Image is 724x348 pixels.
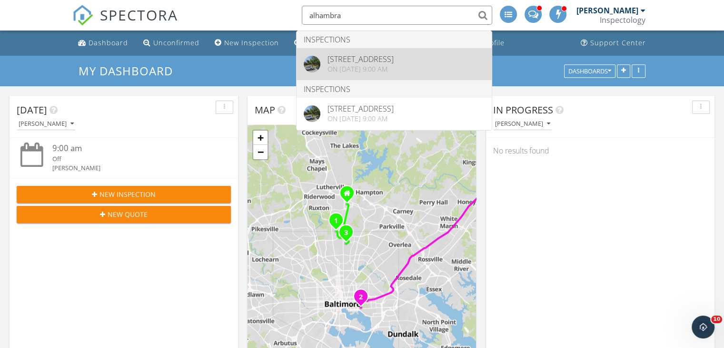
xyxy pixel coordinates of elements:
[493,103,553,116] span: In Progress
[72,5,93,26] img: The Best Home Inspection Software - Spectora
[74,34,132,52] a: Dashboard
[297,81,492,98] li: Inspections
[297,31,492,48] li: Inspections
[568,68,611,74] div: Dashboards
[361,297,367,302] div: 334 S Patterson Park Ave, Baltimore, MD 21231
[72,13,178,33] a: SPECTORA
[577,34,650,52] a: Support Center
[495,121,550,127] div: [PERSON_NAME]
[17,118,76,131] button: [PERSON_NAME]
[359,294,363,300] i: 2
[327,55,394,63] div: [STREET_ADDRESS]
[52,164,213,173] div: [PERSON_NAME]
[297,48,492,80] a: [STREET_ADDRESS] On [DATE] 9:00 am
[327,105,394,113] div: [STREET_ADDRESS]
[297,98,492,130] a: [STREET_ADDRESS] On [DATE] 9:00 am
[99,189,156,199] span: New Inspection
[327,115,394,123] div: On [DATE] 9:00 am
[19,121,74,127] div: [PERSON_NAME]
[302,6,492,25] input: Search everything...
[493,118,552,131] button: [PERSON_NAME]
[253,131,268,145] a: Zoom in
[304,105,320,122] img: streetview
[711,316,722,323] span: 10
[79,63,181,79] a: My Dashboard
[211,34,283,52] a: New Inspection
[327,65,394,73] div: On [DATE] 9:00 am
[336,220,342,226] div: 6304 Boxwood Rd , Baltimore, MD 21212
[17,186,231,203] button: New Inspection
[255,103,275,116] span: Map
[100,5,178,25] span: SPECTORA
[224,38,279,47] div: New Inspection
[52,143,213,154] div: 9:00 am
[253,145,268,159] a: Zoom out
[108,209,148,219] span: New Quote
[600,15,645,25] div: Inspectology
[139,34,203,52] a: Unconfirmed
[482,38,505,47] div: Profile
[89,38,128,47] div: Dashboard
[290,34,349,52] a: Inspections
[344,229,348,236] i: 3
[564,64,615,78] button: Dashboards
[576,6,638,15] div: [PERSON_NAME]
[17,103,47,116] span: [DATE]
[304,56,320,72] img: streetview
[692,316,714,338] iframe: Intercom live chat
[486,138,714,164] div: No results found
[52,154,213,164] div: Off
[153,38,199,47] div: Unconfirmed
[17,206,231,223] button: New Quote
[346,232,352,238] div: 5622 Alhambra Ave, Baltimore, MD 21212
[347,193,353,199] div: 28 Allegheny Avenue, 807, Towson MD 21204
[590,38,646,47] div: Support Center
[334,217,338,224] i: 1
